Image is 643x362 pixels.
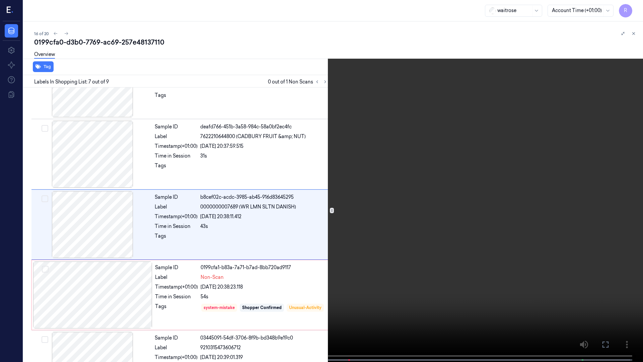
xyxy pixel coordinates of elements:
div: Sample ID [155,194,198,201]
div: b8cef02c-acdc-3985-ab45-916d83645295 [200,194,328,201]
div: Time in Session [155,223,198,230]
div: Tags [155,303,198,322]
button: Select row [42,336,48,343]
div: [DATE] 20:39:01.319 [200,354,328,361]
div: Timestamp (+01:00) [155,354,198,361]
button: Tag [33,61,54,72]
div: Sample ID [155,264,198,271]
div: Timestamp (+01:00) [155,284,198,291]
div: Label [155,133,198,140]
div: 0199cfa1-b83a-7a71-b7ad-8bb720ad9117 [201,264,328,271]
div: 54s [201,293,328,300]
button: Select row [42,195,48,202]
div: 43s [200,223,328,230]
div: system-mistake [204,305,235,311]
div: Timestamp (+01:00) [155,143,198,150]
div: Time in Session [155,293,198,300]
div: Label [155,344,198,351]
div: Label [155,274,198,281]
span: Labels In Shopping List: 7 out of 9 [34,78,109,85]
div: Sample ID [155,335,198,342]
span: 0 out of 1 Non Scans [268,78,329,86]
div: Tags [155,162,198,173]
div: Tags [155,233,198,243]
div: [DATE] 20:37:59.515 [200,143,328,150]
div: Unusual-Activity [289,305,321,311]
div: [DATE] 20:38:11.412 [200,213,328,220]
a: Overview [34,51,55,59]
button: Select row [42,125,48,132]
div: Time in Session [155,153,198,160]
button: R [619,4,632,17]
div: Sample ID [155,123,198,130]
div: deafd766-451b-3a58-984c-58a0bf2ec4fc [200,123,328,130]
div: Timestamp (+01:00) [155,213,198,220]
div: 03445091-54df-3706-8f9b-bd348b9e19c0 [200,335,328,342]
div: Label [155,203,198,210]
span: 7622210644800 (CADBURY FRUIT &amp; NUT) [200,133,306,140]
span: Non-Scan [201,274,224,281]
div: Shopper Confirmed [242,305,282,311]
div: [DATE] 20:38:23.118 [201,284,328,291]
div: Tags [155,92,198,103]
span: 16 of 20 [34,31,49,37]
span: 0000000007689 (WR LMN SLTN DANISH) [200,203,296,210]
span: 9210315473606712 [200,344,241,351]
div: 0199cfa0-d3b0-7769-ac69-257e48137110 [34,38,638,47]
div: 31s [200,153,328,160]
button: Select row [42,266,49,273]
